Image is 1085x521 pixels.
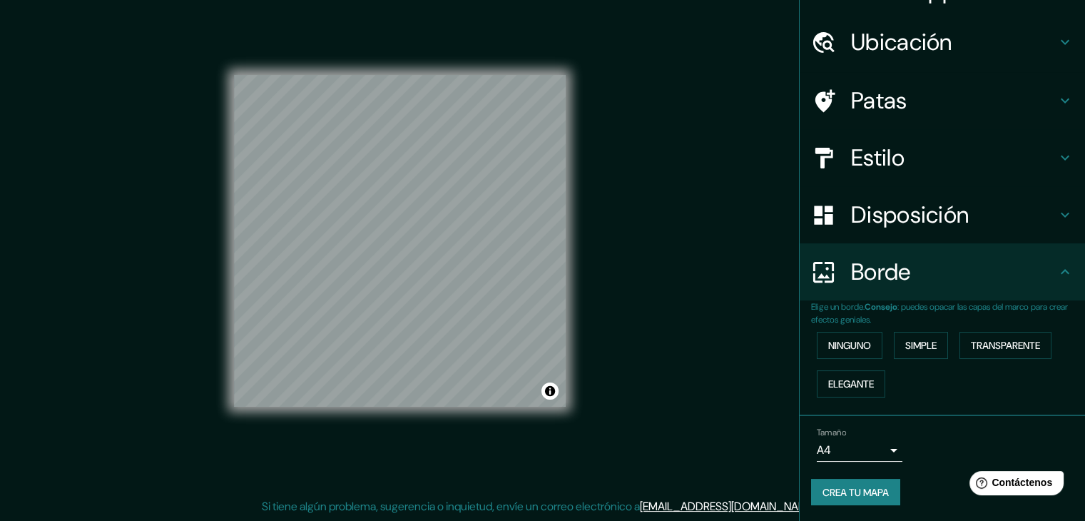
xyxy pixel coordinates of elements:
[851,257,911,287] font: Borde
[959,332,1051,359] button: Transparente
[800,14,1085,71] div: Ubicación
[894,332,948,359] button: Simple
[800,129,1085,186] div: Estilo
[905,339,937,352] font: Simple
[851,143,905,173] font: Estilo
[817,427,846,438] font: Tamaño
[800,186,1085,243] div: Disposición
[865,301,897,313] font: Consejo
[817,332,882,359] button: Ninguno
[800,243,1085,300] div: Borde
[811,301,865,313] font: Elige un borde.
[971,339,1040,352] font: Transparente
[828,378,874,390] font: Elegante
[262,499,640,514] font: Si tiene algún problema, sugerencia o inquietud, envíe un correo electrónico a
[640,499,816,514] a: [EMAIL_ADDRESS][DOMAIN_NAME]
[851,200,969,230] font: Disposición
[817,370,885,398] button: Elegante
[811,479,900,506] button: Crea tu mapa
[851,86,907,116] font: Patas
[817,439,902,462] div: A4
[822,486,889,499] font: Crea tu mapa
[800,72,1085,129] div: Patas
[234,75,566,407] canvas: Mapa
[851,27,952,57] font: Ubicación
[958,465,1069,505] iframe: Lanzador de widgets de ayuda
[541,383,559,400] button: Activar o desactivar atribución
[828,339,871,352] font: Ninguno
[811,301,1068,325] font: : puedes opacar las capas del marco para crear efectos geniales.
[817,442,831,457] font: A4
